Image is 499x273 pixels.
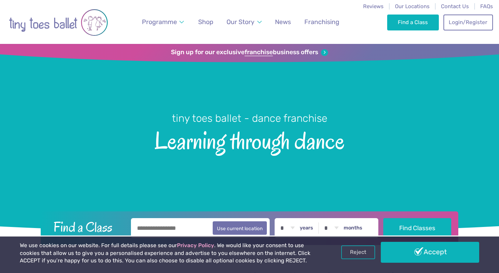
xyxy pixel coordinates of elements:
a: Reviews [363,3,384,10]
a: Our Story [223,14,265,30]
a: Sign up for our exclusivefranchisebusiness offers [171,49,328,56]
span: Franchising [304,18,339,25]
span: Learning through dance [12,125,487,154]
span: Our Story [226,18,254,25]
small: tiny toes ballet - dance franchise [172,112,327,124]
a: Privacy Policy [177,242,214,249]
h2: Find a Class [48,218,126,236]
label: months [344,225,362,231]
a: Franchising [301,14,343,30]
a: Login/Register [443,15,493,30]
span: News [275,18,291,25]
a: Our Locations [395,3,430,10]
button: Use current location [213,221,267,235]
a: Contact Us [441,3,469,10]
a: Find a Class [387,15,439,30]
span: Programme [142,18,177,25]
span: Shop [198,18,213,25]
strong: franchise [245,49,273,56]
button: Find Classes [383,218,452,238]
p: We use cookies on our website. For full details please see our . We would like your consent to us... [20,242,318,265]
a: Shop [195,14,217,30]
label: years [300,225,313,231]
a: Programme [139,14,188,30]
a: Accept [381,242,479,262]
img: tiny toes ballet [9,5,108,40]
a: FAQs [480,3,493,10]
a: Reject [341,245,375,259]
a: News [272,14,294,30]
